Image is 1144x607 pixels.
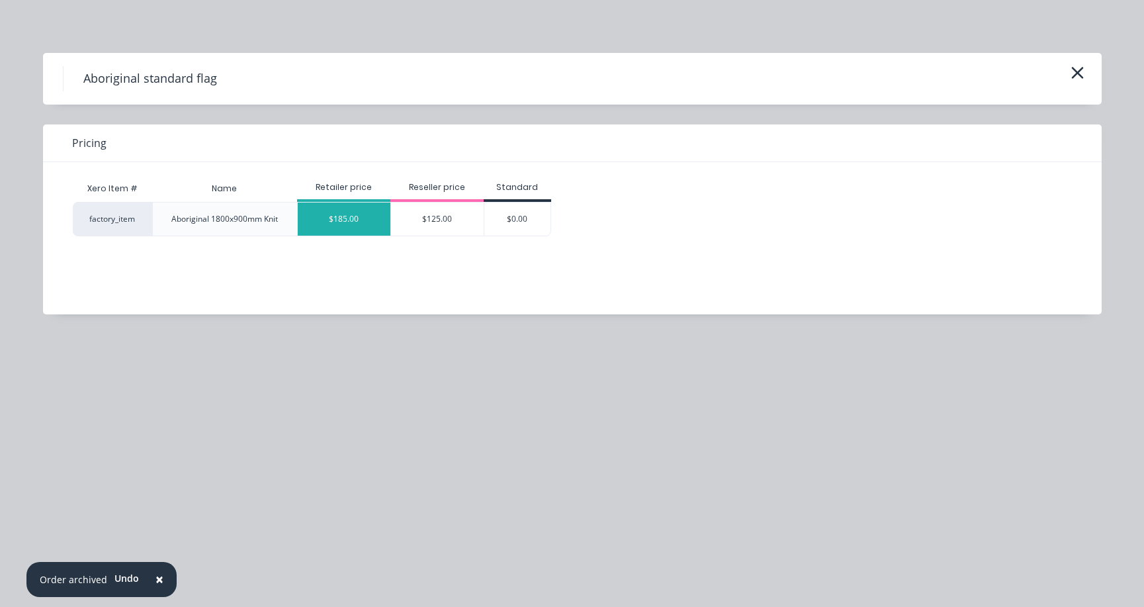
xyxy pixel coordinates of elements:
[155,570,163,588] span: ×
[72,135,107,151] span: Pricing
[390,181,484,193] div: Reseller price
[40,573,107,586] div: Order archived
[107,569,146,588] button: Undo
[297,181,390,193] div: Retailer price
[171,213,278,225] div: Aboriginal 1800x900mm Knit
[484,181,551,193] div: Standard
[298,203,390,236] div: $185.00
[201,172,247,205] div: Name
[73,175,152,202] div: Xero Item #
[484,203,550,236] div: $0.00
[391,203,484,236] div: $125.00
[142,564,177,596] button: Close
[63,66,237,91] h4: Aboriginal standard flag
[73,202,152,236] div: factory_item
